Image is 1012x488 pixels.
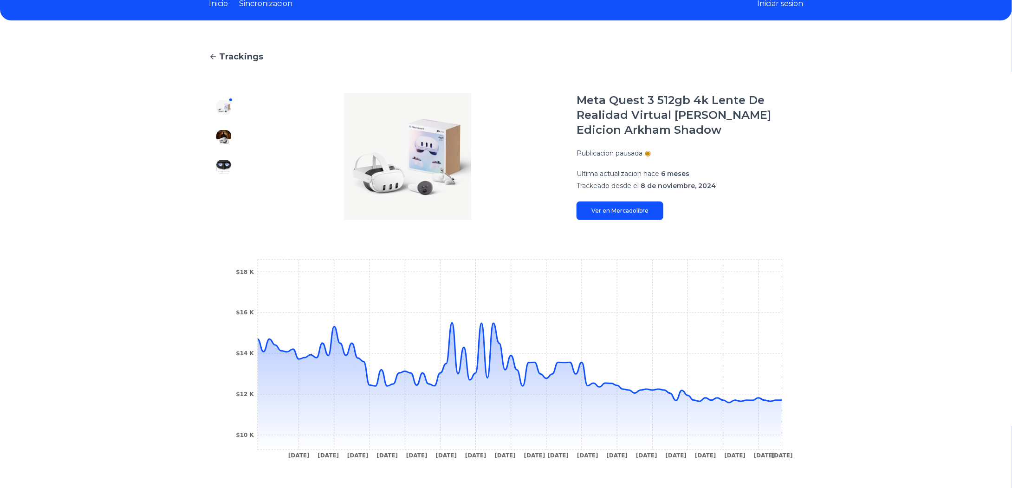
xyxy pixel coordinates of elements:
[435,453,457,459] tspan: [DATE]
[406,453,428,459] tspan: [DATE]
[288,453,310,459] tspan: [DATE]
[577,202,663,220] a: Ver en Mercadolibre
[376,453,398,459] tspan: [DATE]
[661,169,689,178] span: 6 meses
[216,160,231,175] img: Meta Quest 3 512gb 4k Lente De Realidad Virtual Blanco Edicion Arkham Shadow
[257,93,558,220] img: Meta Quest 3 512gb 4k Lente De Realidad Virtual Blanco Edicion Arkham Shadow
[577,182,639,190] span: Trackeado desde el
[494,453,516,459] tspan: [DATE]
[236,391,254,397] tspan: $12 K
[216,130,231,145] img: Meta Quest 3 512gb 4k Lente De Realidad Virtual Blanco Edicion Arkham Shadow
[725,453,746,459] tspan: [DATE]
[465,453,487,459] tspan: [DATE]
[209,50,803,63] a: Trackings
[548,453,569,459] tspan: [DATE]
[236,310,254,316] tspan: $16 K
[318,453,339,459] tspan: [DATE]
[577,453,598,459] tspan: [DATE]
[607,453,628,459] tspan: [DATE]
[772,453,793,459] tspan: [DATE]
[216,100,231,115] img: Meta Quest 3 512gb 4k Lente De Realidad Virtual Blanco Edicion Arkham Shadow
[695,453,716,459] tspan: [DATE]
[577,149,642,158] p: Publicacion pausada
[236,432,254,438] tspan: $10 K
[577,93,803,137] h1: Meta Quest 3 512gb 4k Lente De Realidad Virtual [PERSON_NAME] Edicion Arkham Shadow
[641,182,716,190] span: 8 de noviembre, 2024
[524,453,545,459] tspan: [DATE]
[236,351,254,357] tspan: $14 K
[577,169,659,178] span: Ultima actualizacion hace
[347,453,369,459] tspan: [DATE]
[754,453,775,459] tspan: [DATE]
[219,50,263,63] span: Trackings
[236,269,254,275] tspan: $18 K
[636,453,657,459] tspan: [DATE]
[666,453,687,459] tspan: [DATE]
